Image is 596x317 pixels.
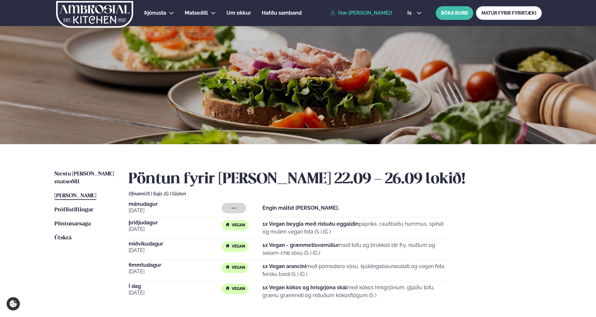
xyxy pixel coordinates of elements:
[262,10,302,16] span: Hafðu samband
[262,263,306,269] strong: 1x Vegan arancini
[129,191,542,196] div: Ofnæmi:
[225,264,230,270] img: Vegan.svg
[262,284,347,291] strong: 1x Vegan kókos og hrísgrjóna skál
[56,1,134,28] img: logo
[129,263,222,268] span: fimmtudagur
[232,286,245,292] span: Vegan
[55,234,71,242] a: Útskrá
[129,225,222,233] span: [DATE]
[55,170,116,186] a: Næstu [PERSON_NAME] matseðill
[262,221,359,227] strong: 1x Vegan beygla með ristuðu eggaldin
[185,9,208,17] a: Matseðill
[262,241,448,257] p: með tofu og brokkolí stir fry, núðlum og sesam-chili sósu (S ) (G )
[232,265,245,270] span: Vegan
[232,223,245,228] span: Vegan
[55,220,91,228] a: Pöntunarsaga
[262,220,448,236] p: paprika, rauðbeðu hummus, spínat og mulinn vegan feta (S ) (G )
[55,171,114,185] span: Næstu [PERSON_NAME] matseðill
[129,241,222,247] span: miðvikudagur
[232,244,245,249] span: Vegan
[225,286,230,291] img: Vegan.svg
[262,284,448,299] p: með kókos hrísgrjónum, gljáðu tofu, grænu grænmeti og ristuðum kókosflögum (S )
[129,284,222,289] span: Í dag
[185,10,208,16] span: Matseðill
[330,10,392,16] a: Hæ [PERSON_NAME]!
[129,268,222,276] span: [DATE]
[262,9,302,17] a: Hafðu samband
[402,10,427,16] button: is
[146,191,164,196] span: (S ) Soja ,
[129,202,222,207] span: mánudagur
[227,10,251,16] span: Um okkur
[129,170,542,189] h2: Pöntun fyrir [PERSON_NAME] 22.09 - 26.09 lokið!
[55,207,93,213] span: Prófílstillingar
[436,6,473,20] button: BÓKA BORÐ
[262,263,448,278] p: með pomodoro sósu, kjúklingabaunasalati og vegan feta, fersku basil (S ) (G )
[129,207,222,215] span: [DATE]
[231,205,236,211] span: ---
[227,9,251,17] a: Um okkur
[262,205,339,211] strong: Engin máltíð [PERSON_NAME].
[55,235,71,241] span: Útskrá
[129,247,222,254] span: [DATE]
[225,222,230,227] img: Vegan.svg
[7,297,20,310] a: Cookie settings
[407,10,414,16] span: is
[55,221,91,227] span: Pöntunarsaga
[225,243,230,249] img: Vegan.svg
[476,6,542,20] a: MATUR FYRIR FYRIRTÆKI
[129,220,222,225] span: þriðjudagur
[262,242,339,248] strong: 1x Vegan - grænmetisvorrúllur
[129,289,222,297] span: [DATE]
[144,9,166,17] a: Þjónusta
[55,193,96,199] span: [PERSON_NAME]
[144,10,166,16] span: Þjónusta
[55,192,96,200] a: [PERSON_NAME]
[55,206,93,214] a: Prófílstillingar
[164,191,186,196] span: (G ) Glúten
